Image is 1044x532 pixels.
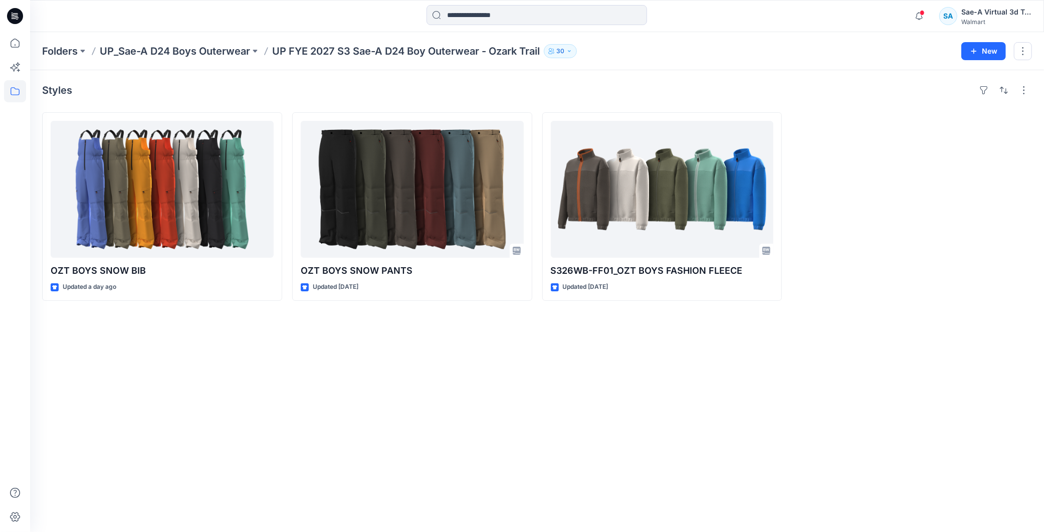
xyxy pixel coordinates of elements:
[301,121,524,258] a: OZT BOYS SNOW PANTS
[544,44,577,58] button: 30
[42,44,78,58] a: Folders
[961,42,1006,60] button: New
[551,121,774,258] a: S326WB-FF01_OZT BOYS FASHION FLEECE
[42,84,72,96] h4: Styles
[961,6,1031,18] div: Sae-A Virtual 3d Team
[563,282,608,292] p: Updated [DATE]
[51,121,274,258] a: OZT BOYS SNOW BIB
[313,282,358,292] p: Updated [DATE]
[272,44,540,58] p: UP FYE 2027 S3 Sae-A D24 Boy Outerwear - Ozark Trail
[961,18,1031,26] div: Walmart
[556,46,564,57] p: 30
[100,44,250,58] a: UP_Sae-A D24 Boys Outerwear
[63,282,116,292] p: Updated a day ago
[939,7,957,25] div: SA
[301,264,524,278] p: OZT BOYS SNOW PANTS
[551,264,774,278] p: S326WB-FF01_OZT BOYS FASHION FLEECE
[51,264,274,278] p: OZT BOYS SNOW BIB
